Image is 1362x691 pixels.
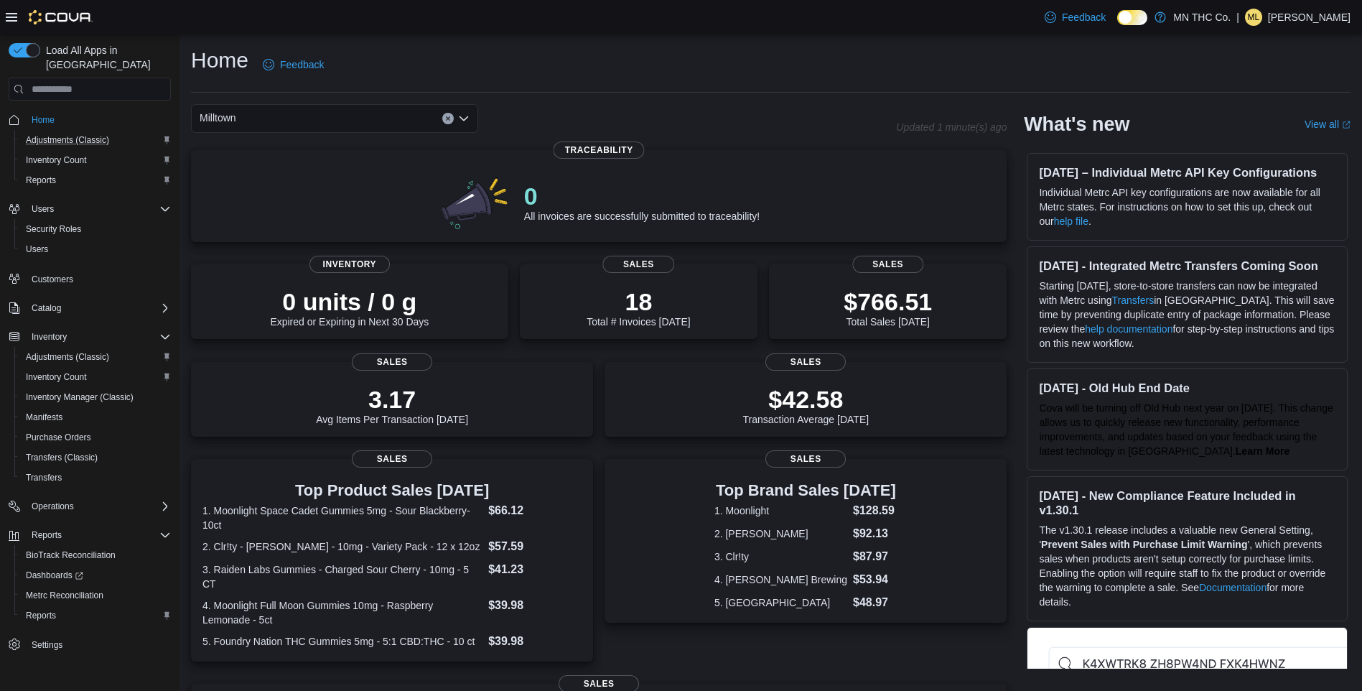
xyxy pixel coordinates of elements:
button: Inventory Count [14,150,177,170]
span: Metrc Reconciliation [26,590,103,601]
dt: 1. Moonlight Space Cadet Gummies 5mg - Sour Blackberry- 10ct [202,504,482,532]
button: Inventory Manager (Classic) [14,387,177,407]
span: Sales [765,353,846,371]
a: Home [26,111,60,129]
svg: External link [1342,121,1351,129]
span: Transfers (Classic) [20,449,171,466]
input: Dark Mode [1117,10,1147,25]
dd: $48.97 [853,594,897,611]
dd: $87.97 [853,548,897,565]
dt: 5. [GEOGRAPHIC_DATA] [714,595,847,610]
p: 0 units / 0 g [270,287,429,316]
a: Reports [20,172,62,189]
a: help file [1054,215,1088,227]
a: Inventory Count [20,152,93,169]
h3: Top Brand Sales [DATE] [714,482,897,499]
button: Clear input [442,113,454,124]
span: Inventory Manager (Classic) [26,391,134,403]
span: Sales [352,353,432,371]
span: Sales [765,450,846,468]
span: Sales [852,256,923,273]
div: Total Sales [DATE] [844,287,932,328]
h3: [DATE] - New Compliance Feature Included in v1.30.1 [1039,488,1335,517]
button: Inventory Count [14,367,177,387]
span: Sales [352,450,432,468]
h2: What's new [1024,113,1129,136]
a: View allExternal link [1305,119,1351,130]
span: Security Roles [26,223,81,235]
dd: $39.98 [488,597,582,614]
button: Transfers (Classic) [14,447,177,468]
a: Customers [26,271,79,288]
span: Inventory Count [20,152,171,169]
dt: 2. Clr!ty - [PERSON_NAME] - 10mg - Variety Pack - 12 x 12oz [202,539,482,554]
span: Manifests [20,409,171,426]
dd: $53.94 [853,571,897,588]
a: Metrc Reconciliation [20,587,109,604]
a: Feedback [1039,3,1111,32]
button: Adjustments (Classic) [14,130,177,150]
span: Feedback [280,57,324,72]
span: Cova will be turning off Old Hub next year on [DATE]. This change allows us to quickly release ne... [1039,402,1333,457]
p: 0 [524,182,760,210]
span: Users [26,200,171,218]
span: Purchase Orders [20,429,171,446]
button: Operations [3,496,177,516]
span: Customers [32,274,73,285]
button: Home [3,109,177,130]
span: Reports [26,527,171,544]
div: Michael Lessard [1245,9,1262,26]
span: Settings [26,636,171,654]
div: All invoices are successfully submitted to traceability! [524,182,760,222]
a: Transfers [20,469,67,486]
span: Reports [32,529,62,541]
div: Expired or Expiring in Next 30 Days [270,287,429,328]
span: Feedback [1062,10,1106,24]
span: Adjustments (Classic) [26,134,109,146]
span: Sales [603,256,674,273]
p: Individual Metrc API key configurations are now available for all Metrc states. For instructions ... [1039,185,1335,228]
button: Open list of options [458,113,470,124]
span: Operations [32,501,74,512]
span: Customers [26,269,171,287]
span: Inventory [32,331,67,343]
span: Inventory Count [26,154,87,166]
p: The v1.30.1 release includes a valuable new General Setting, ' ', which prevents sales when produ... [1039,523,1335,609]
button: Catalog [3,298,177,318]
dt: 4. Moonlight Full Moon Gummies 10mg - Raspberry Lemonade - 5ct [202,598,482,627]
span: Adjustments (Classic) [20,131,171,149]
button: Inventory [26,328,73,345]
p: Updated 1 minute(s) ago [896,121,1007,133]
button: BioTrack Reconciliation [14,545,177,565]
img: 0 [438,173,513,231]
span: BioTrack Reconciliation [20,547,171,564]
dd: $66.12 [488,502,582,519]
span: BioTrack Reconciliation [26,549,116,561]
span: Inventory Count [20,368,171,386]
span: Manifests [26,412,62,423]
a: Transfers (Classic) [20,449,103,466]
a: Learn More [1236,445,1289,457]
h1: Home [191,46,248,75]
p: MN THC Co. [1173,9,1231,26]
dt: 4. [PERSON_NAME] Brewing [714,572,847,587]
span: Operations [26,498,171,515]
dd: $92.13 [853,525,897,542]
a: Purchase Orders [20,429,97,446]
span: ML [1248,9,1260,26]
a: Adjustments (Classic) [20,131,115,149]
button: Metrc Reconciliation [14,585,177,606]
a: Adjustments (Classic) [20,348,115,366]
a: Manifests [20,409,68,426]
dd: $128.59 [853,502,897,519]
span: Users [26,244,48,255]
a: BioTrack Reconciliation [20,547,121,564]
button: Reports [14,606,177,626]
span: Users [20,241,171,258]
button: Users [3,199,177,219]
dd: $57.59 [488,538,582,555]
button: Adjustments (Classic) [14,347,177,367]
span: Traceability [554,142,645,159]
span: Inventory [26,328,171,345]
a: help documentation [1085,323,1172,335]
